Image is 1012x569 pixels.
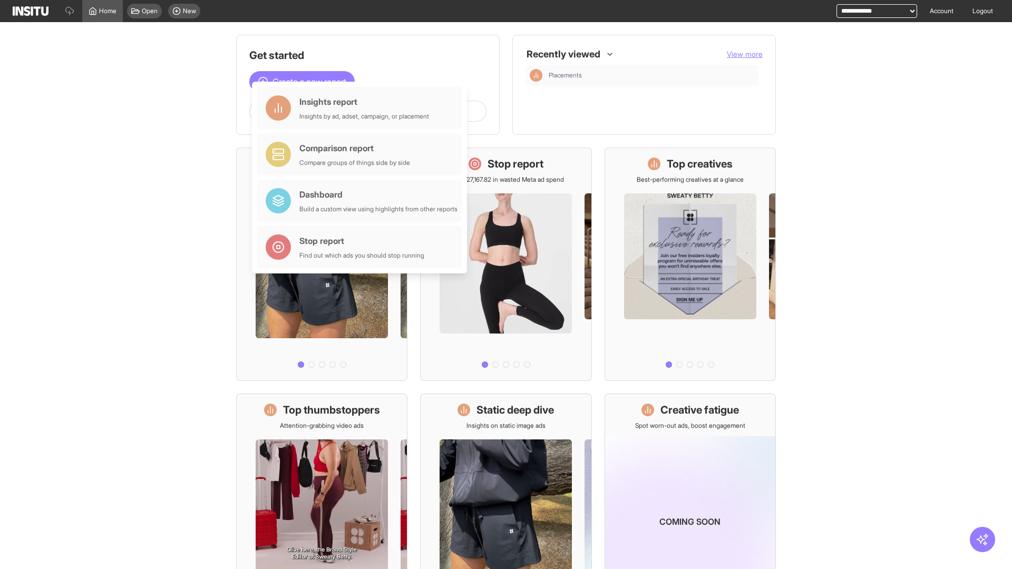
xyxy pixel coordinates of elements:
p: Insights on static image ads [466,421,546,430]
div: Insights [530,69,542,82]
div: Insights by ad, adset, campaign, or placement [299,112,429,121]
h1: Stop report [488,156,543,171]
div: Compare groups of things side by side [299,159,410,167]
span: Placements [549,71,582,80]
span: Open [142,7,158,15]
span: View more [727,50,763,58]
div: Find out which ads you should stop running [299,251,424,260]
h1: Top creatives [667,156,733,171]
div: Dashboard [299,188,458,201]
p: Attention-grabbing video ads [280,421,364,430]
p: Best-performing creatives at a glance [637,175,744,184]
div: Build a custom view using highlights from other reports [299,205,458,213]
div: Insights report [299,95,429,108]
span: Home [99,7,116,15]
button: View more [727,49,763,60]
span: Create a new report [273,75,346,88]
a: Stop reportSave £27,167.82 in wasted Meta ad spend [420,148,591,381]
h1: Top thumbstoppers [283,403,380,417]
button: Create a new report [249,71,355,92]
p: Save £27,167.82 in wasted Meta ad spend [447,175,564,184]
a: Top creativesBest-performing creatives at a glance [605,148,776,381]
div: Stop report [299,234,424,247]
span: Placements [549,71,754,80]
div: Comparison report [299,142,410,154]
h1: Static deep dive [476,403,554,417]
a: What's live nowSee all active ads instantly [236,148,407,381]
h1: Get started [249,48,486,63]
span: New [183,7,196,15]
img: Logo [13,6,48,16]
